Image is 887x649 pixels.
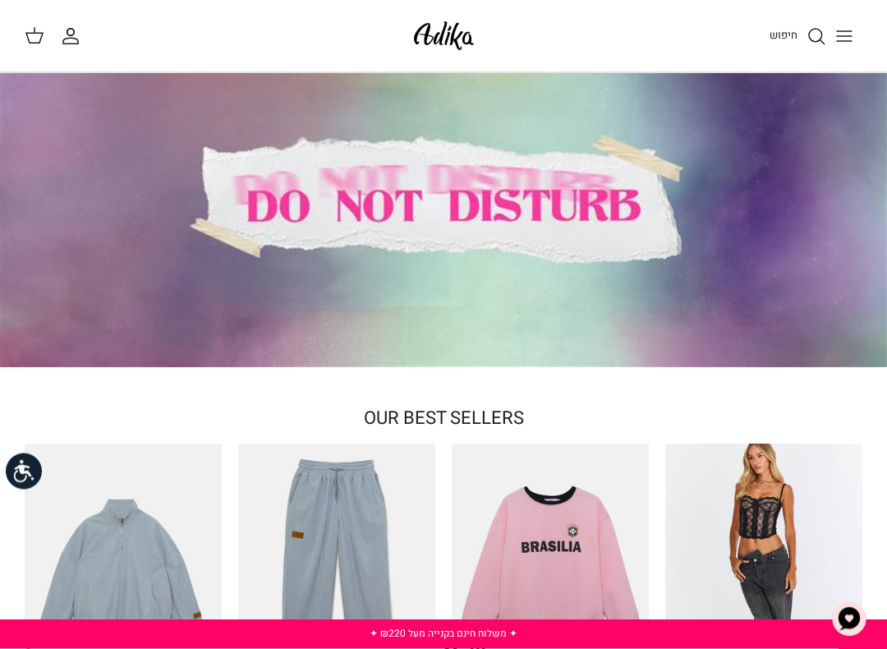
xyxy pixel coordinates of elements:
[770,27,797,43] span: חיפוש
[364,406,524,432] a: OUR BEST SELLERS
[825,595,874,644] button: צ'אט
[370,626,517,641] a: ✦ משלוח חינם בקנייה מעל ₪220 ✦
[409,16,479,55] img: Adika IL
[826,18,862,54] button: Toggle menu
[61,26,87,46] a: החשבון שלי
[770,26,826,46] a: חיפוש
